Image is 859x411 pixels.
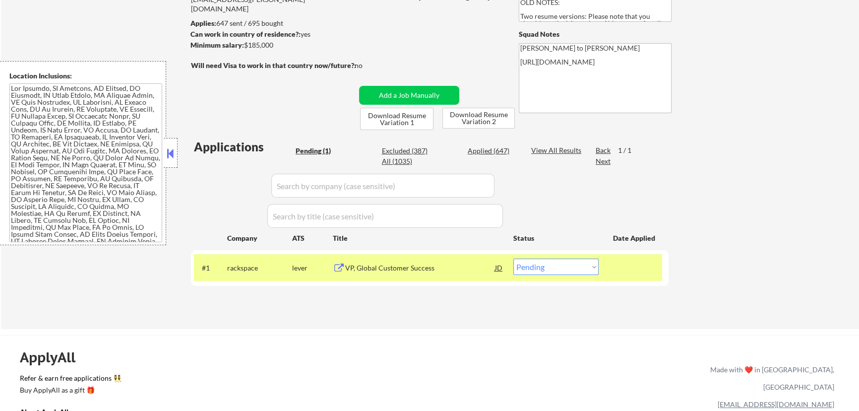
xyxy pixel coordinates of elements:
div: 1 / 1 [618,145,641,155]
div: Applications [194,141,292,153]
div: All (1035) [381,156,431,166]
div: rackspace [227,263,292,273]
strong: Can work in country of residence?: [190,30,301,38]
div: Company [227,233,292,243]
div: $185,000 [190,40,356,50]
div: Title [333,233,504,243]
div: Next [596,156,612,166]
a: Buy ApplyAll as a gift 🎁 [20,385,119,398]
div: no [355,61,383,70]
div: Date Applied [613,233,657,243]
input: Search by title (case sensitive) [267,204,503,228]
button: Download Resume Variation 2 [442,108,515,129]
button: Add a Job Manually [359,86,459,105]
div: Squad Notes [519,29,672,39]
div: Applied (647) [468,146,517,156]
div: VP, Global Customer Success [345,263,495,273]
div: ApplyAll [20,349,87,366]
div: Status [513,229,599,247]
div: Made with ❤️ in [GEOGRAPHIC_DATA], [GEOGRAPHIC_DATA] [706,361,834,396]
strong: Minimum salary: [190,41,244,49]
div: View All Results [531,145,584,155]
div: yes [190,29,353,39]
strong: Applies: [190,19,216,27]
strong: Will need Visa to work in that country now/future?: [191,61,356,69]
input: Search by company (case sensitive) [271,174,494,198]
div: ATS [292,233,333,243]
div: Excluded (387) [381,146,431,156]
div: #1 [202,263,219,273]
div: 647 sent / 695 bought [190,18,356,28]
div: Buy ApplyAll as a gift 🎁 [20,387,119,394]
div: Back [596,145,612,155]
div: Pending (1) [296,146,345,156]
button: Download Resume Variation 1 [360,108,433,130]
a: [EMAIL_ADDRESS][DOMAIN_NAME] [718,400,834,409]
div: lever [292,263,333,273]
div: Location Inclusions: [9,71,162,81]
a: Refer & earn free applications 👯‍♀️ [20,375,503,385]
div: JD [494,259,504,276]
